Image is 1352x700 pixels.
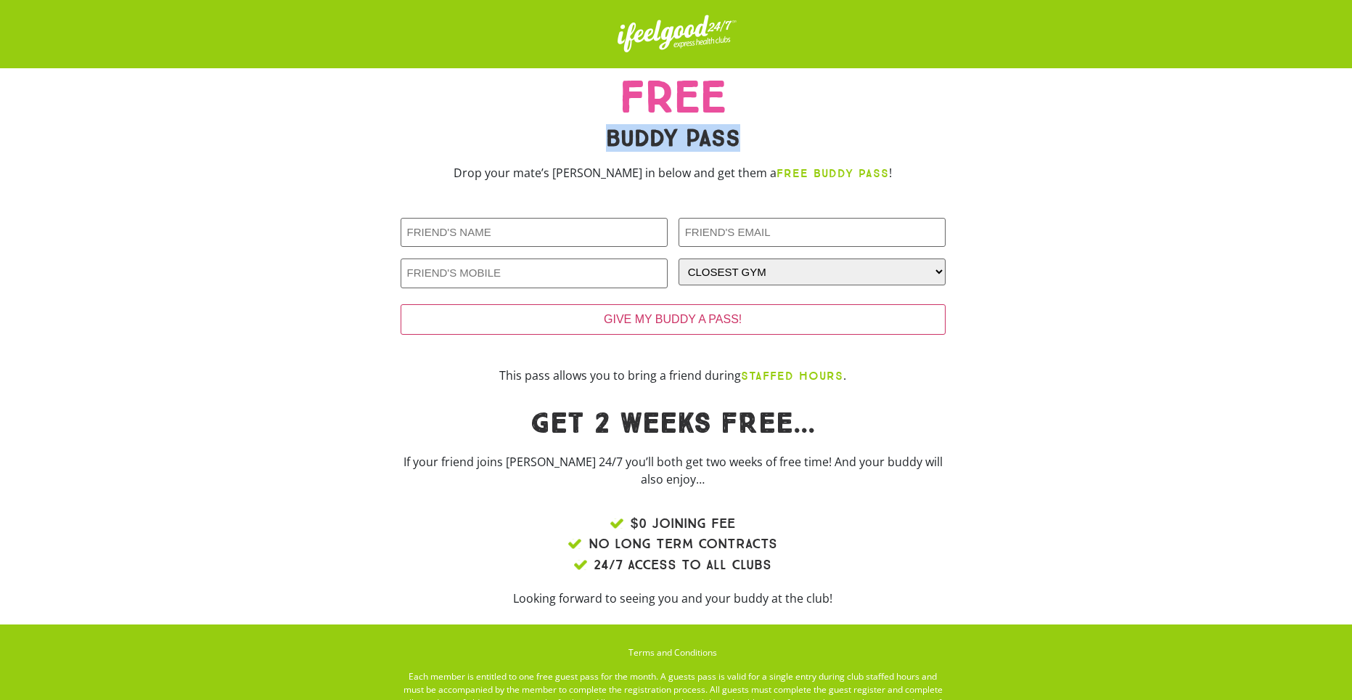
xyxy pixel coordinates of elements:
input: FRIEND'S MOBILE [401,259,668,288]
p: If your friend joins [PERSON_NAME] 24/7 you’ll both get two weeks of free time! And your buddy wi... [401,453,946,488]
strong: FREE BUDDY PASS [777,166,889,180]
span: $0 JOINING FEE [626,513,735,534]
h2: BUDDY PASS [401,126,946,150]
p: Terms and Conditions [401,646,946,659]
input: FRIEND'S NAME [401,218,668,248]
h1: Get 2 weeks FREE... [401,410,946,439]
input: FRIEND'S EMAIL [679,218,946,248]
input: GIVE MY BUDDY A PASS! [401,304,946,335]
span: NO LONG TERM CONTRACTS [585,534,777,555]
h2: FREE [401,76,946,119]
b: STAFFED HOURS [741,369,843,383]
span: 24/7 ACCESS TO ALL CLUBS [590,555,771,576]
p: Looking forward to seeing you and your buddy at the club! [401,590,946,607]
p: This pass allows you to bring a friend during . [401,367,946,385]
p: Drop your mate’s [PERSON_NAME] in below and get them a ! [401,164,946,182]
